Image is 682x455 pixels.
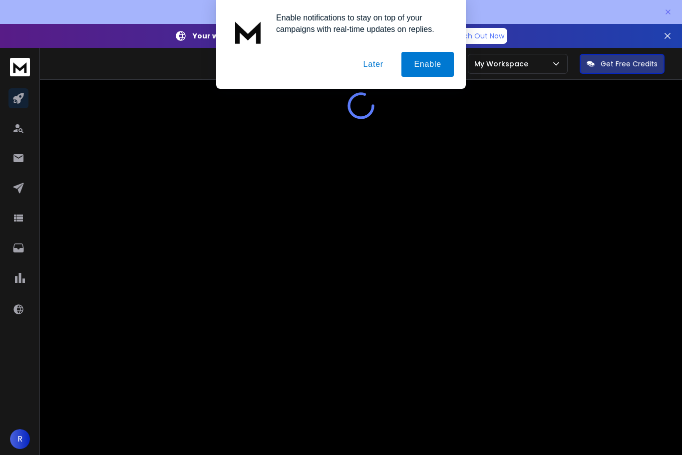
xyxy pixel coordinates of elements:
[228,12,268,52] img: notification icon
[10,429,30,449] button: R
[401,52,454,77] button: Enable
[350,52,395,77] button: Later
[268,12,454,35] div: Enable notifications to stay on top of your campaigns with real-time updates on replies.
